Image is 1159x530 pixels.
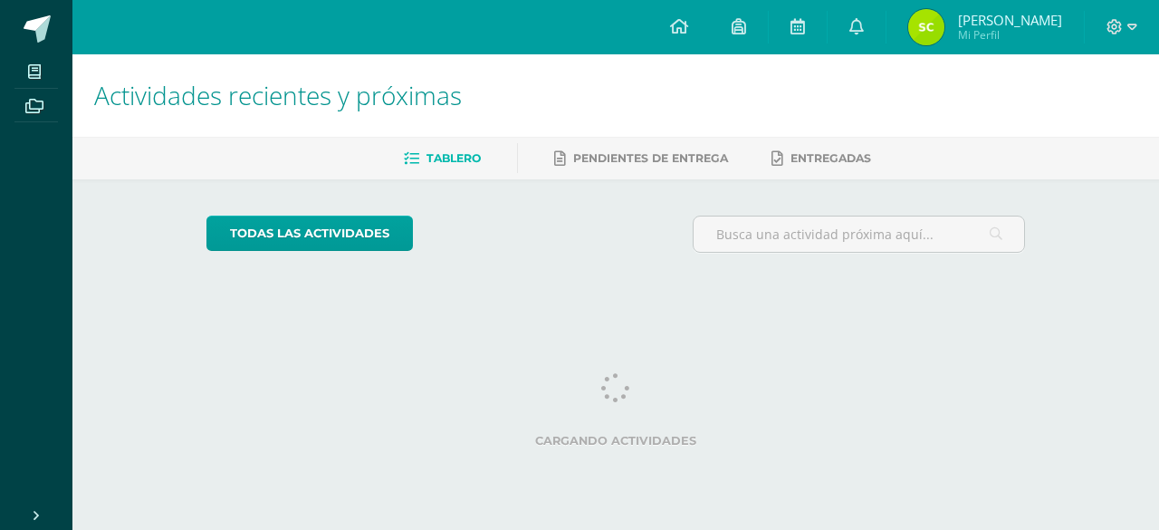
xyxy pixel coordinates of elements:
span: Mi Perfil [958,27,1062,43]
img: c89e2d663063ef5ddd82e4e5d3c9c1a1.png [908,9,944,45]
span: Actividades recientes y próximas [94,78,462,112]
input: Busca una actividad próxima aquí... [694,217,1025,252]
span: Tablero [426,151,481,165]
a: todas las Actividades [206,216,413,251]
span: [PERSON_NAME] [958,11,1062,29]
span: Entregadas [790,151,871,165]
a: Tablero [404,144,481,173]
a: Entregadas [771,144,871,173]
span: Pendientes de entrega [573,151,728,165]
a: Pendientes de entrega [554,144,728,173]
label: Cargando actividades [206,434,1026,448]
